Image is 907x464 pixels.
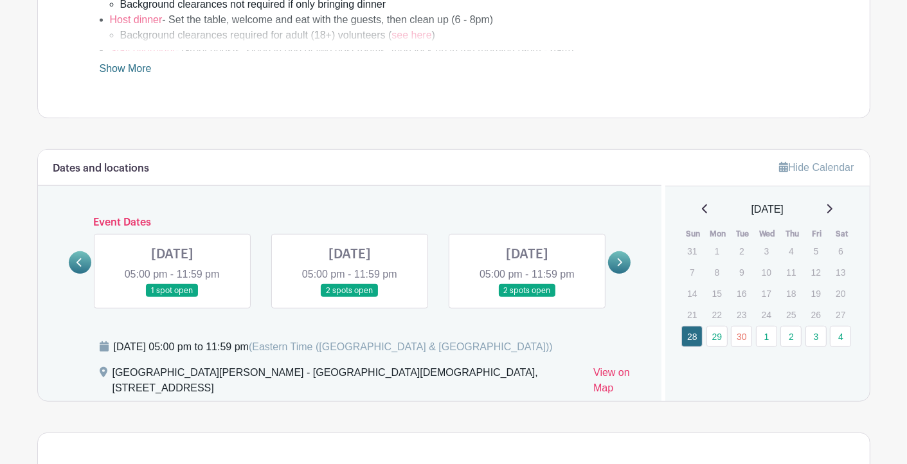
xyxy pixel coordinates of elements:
[706,241,728,261] p: 1
[830,241,851,261] p: 6
[110,43,808,74] li: - Greet guests, sleep in one of two host rooms, then lock up in the morning (8pm - 6am)
[110,14,163,25] a: Host dinner
[681,228,706,240] th: Sun
[756,326,777,347] a: 1
[805,241,827,261] p: 5
[706,326,728,347] a: 29
[730,228,755,240] th: Tue
[110,45,175,56] a: Stay overnight
[756,241,777,261] p: 3
[681,262,703,282] p: 7
[706,228,731,240] th: Mon
[756,262,777,282] p: 10
[391,30,431,40] a: see here
[706,262,728,282] p: 8
[100,63,152,79] a: Show More
[731,326,752,347] a: 30
[780,241,802,261] p: 4
[779,162,854,173] a: Hide Calendar
[756,283,777,303] p: 17
[805,305,827,325] p: 26
[681,305,703,325] p: 21
[731,262,752,282] p: 9
[780,326,802,347] a: 2
[751,202,784,217] span: [DATE]
[780,305,802,325] p: 25
[805,283,827,303] p: 19
[681,326,703,347] a: 28
[91,217,609,229] h6: Event Dates
[120,28,808,43] li: Background clearances required for adult (18+) volunteers ( )
[756,305,777,325] p: 24
[53,163,150,175] h6: Dates and locations
[706,283,728,303] p: 15
[829,228,854,240] th: Sat
[755,228,780,240] th: Wed
[830,262,851,282] p: 13
[830,305,851,325] p: 27
[731,241,752,261] p: 2
[780,262,802,282] p: 11
[731,283,752,303] p: 16
[249,341,553,352] span: (Eastern Time ([GEOGRAPHIC_DATA] & [GEOGRAPHIC_DATA]))
[110,12,808,43] li: - Set the table, welcome and eat with the guests, then clean up (6 - 8pm)
[681,241,703,261] p: 31
[805,326,827,347] a: 3
[830,283,851,303] p: 20
[780,283,802,303] p: 18
[114,339,553,355] div: [DATE] 05:00 pm to 11:59 pm
[830,326,851,347] a: 4
[593,365,646,401] a: View on Map
[805,228,830,240] th: Fri
[805,262,827,282] p: 12
[112,365,584,401] div: [GEOGRAPHIC_DATA][PERSON_NAME] - [GEOGRAPHIC_DATA][DEMOGRAPHIC_DATA], [STREET_ADDRESS]
[681,283,703,303] p: 14
[731,305,752,325] p: 23
[780,228,805,240] th: Thu
[706,305,728,325] p: 22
